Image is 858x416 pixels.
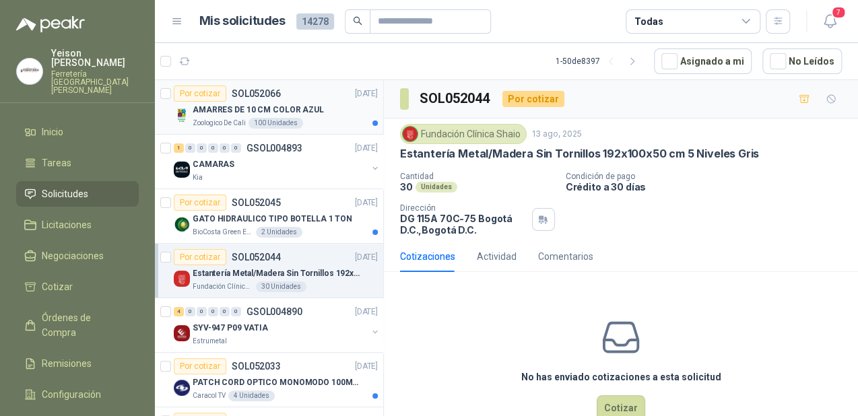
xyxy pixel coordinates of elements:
p: SOL052045 [232,198,281,207]
button: Asignado a mi [654,48,752,74]
div: 2 Unidades [256,227,302,238]
div: 0 [185,143,195,153]
a: Remisiones [16,351,139,376]
img: Company Logo [17,59,42,84]
p: PATCH CORD OPTICO MONOMODO 100MTS [193,376,360,389]
p: Estantería Metal/Madera Sin Tornillos 192x100x50 cm 5 Niveles Gris [193,267,360,280]
div: Cotizaciones [400,249,455,264]
div: 1 [174,143,184,153]
p: GSOL004893 [246,143,302,153]
p: GATO HIDRAULICO TIPO BOTELLA 1 TON [193,213,352,226]
p: [DATE] [355,142,378,155]
div: 30 Unidades [256,281,306,292]
span: 14278 [296,13,334,30]
p: Yeison [PERSON_NAME] [51,48,139,67]
p: 30 [400,181,413,193]
a: 1 0 0 0 0 0 GSOL004893[DATE] Company LogoCAMARASKia [174,140,381,183]
p: Zoologico De Cali [193,118,246,129]
p: Caracol TV [193,390,226,401]
p: DG 115A 70C-75 Bogotá D.C. , Bogotá D.C. [400,213,527,236]
p: Kia [193,172,203,183]
a: 4 0 0 0 0 0 GSOL004890[DATE] Company LogoSYV-947 P09 VATIAEstrumetal [174,304,381,347]
p: CAMARAS [193,158,234,171]
div: 0 [208,307,218,316]
div: 4 [174,307,184,316]
p: [DATE] [355,197,378,209]
p: SYV-947 P09 VATIA [193,322,268,335]
span: Licitaciones [42,217,92,232]
a: Configuración [16,382,139,407]
a: Órdenes de Compra [16,305,139,345]
div: 0 [220,307,230,316]
p: [DATE] [355,88,378,100]
h3: SOL052044 [420,88,492,109]
a: Por cotizarSOL052066[DATE] Company LogoAMARRES DE 10 CM COLOR AZULZoologico De Cali100 Unidades [155,80,383,135]
img: Company Logo [174,162,190,178]
div: 0 [231,307,241,316]
span: Inicio [42,125,63,139]
p: SOL052044 [232,252,281,262]
p: [DATE] [355,306,378,318]
div: Por cotizar [502,91,564,107]
p: BioCosta Green Energy S.A.S [193,227,253,238]
div: Por cotizar [174,195,226,211]
div: Comentarios [538,249,593,264]
p: Fundación Clínica Shaio [193,281,253,292]
p: [DATE] [355,360,378,373]
span: Cotizar [42,279,73,294]
img: Company Logo [403,127,418,141]
img: Company Logo [174,380,190,396]
div: 0 [197,143,207,153]
div: 0 [231,143,241,153]
p: Crédito a 30 días [566,181,853,193]
a: Cotizar [16,274,139,300]
span: search [353,16,362,26]
span: Órdenes de Compra [42,310,126,340]
h3: No has enviado cotizaciones a esta solicitud [521,370,721,384]
div: Por cotizar [174,358,226,374]
div: 0 [208,143,218,153]
div: 0 [185,307,195,316]
a: Licitaciones [16,212,139,238]
span: Negociaciones [42,248,104,263]
span: Remisiones [42,356,92,371]
img: Company Logo [174,216,190,232]
a: Solicitudes [16,181,139,207]
p: SOL052033 [232,361,281,371]
p: SOL052066 [232,89,281,98]
div: 0 [197,307,207,316]
button: No Leídos [762,48,842,74]
h1: Mis solicitudes [199,11,286,31]
p: Estrumetal [193,336,227,347]
p: GSOL004890 [246,307,302,316]
a: Por cotizarSOL052033[DATE] Company LogoPATCH CORD OPTICO MONOMODO 100MTSCaracol TV4 Unidades [155,353,383,407]
a: Por cotizarSOL052045[DATE] Company LogoGATO HIDRAULICO TIPO BOTELLA 1 TONBioCosta Green Energy S.... [155,189,383,244]
div: Por cotizar [174,249,226,265]
div: Todas [634,14,663,29]
p: 13 ago, 2025 [532,128,582,141]
p: [DATE] [355,251,378,264]
div: 1 - 50 de 8397 [556,50,643,72]
div: Fundación Clínica Shaio [400,124,527,144]
span: 7 [831,6,846,19]
a: Tareas [16,150,139,176]
div: Actividad [477,249,517,264]
span: Configuración [42,387,101,402]
p: Cantidad [400,172,555,181]
p: Estantería Metal/Madera Sin Tornillos 192x100x50 cm 5 Niveles Gris [400,147,759,161]
a: Por cotizarSOL052044[DATE] Company LogoEstantería Metal/Madera Sin Tornillos 192x100x50 cm 5 Nive... [155,244,383,298]
div: Unidades [416,182,457,193]
div: 4 Unidades [228,390,275,401]
p: AMARRES DE 10 CM COLOR AZUL [193,104,324,116]
div: Por cotizar [174,85,226,102]
p: Ferretería [GEOGRAPHIC_DATA][PERSON_NAME] [51,70,139,94]
img: Company Logo [174,325,190,341]
div: 100 Unidades [249,118,303,129]
button: 7 [818,9,842,34]
p: Dirección [400,203,527,213]
img: Logo peakr [16,16,85,32]
a: Negociaciones [16,243,139,269]
img: Company Logo [174,271,190,287]
a: Inicio [16,119,139,145]
span: Solicitudes [42,186,88,201]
